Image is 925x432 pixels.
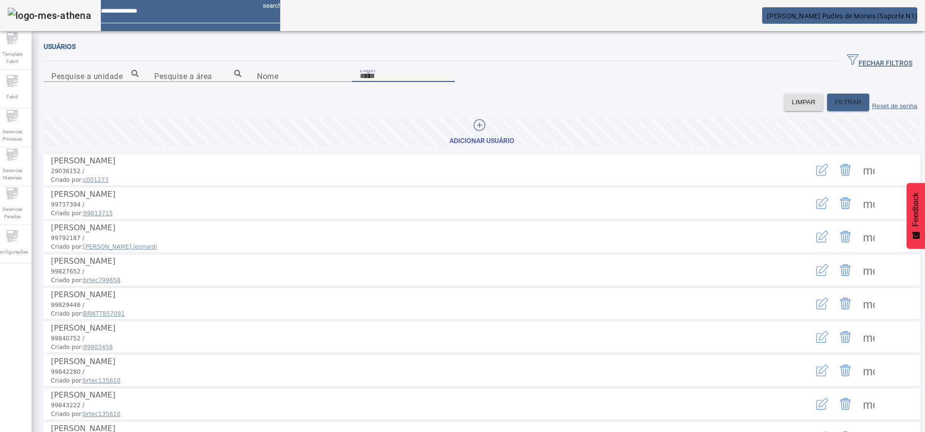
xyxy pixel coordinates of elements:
button: Mais [857,325,880,349]
span: [PERSON_NAME].leonardi [83,243,157,250]
button: Mais [857,392,880,416]
span: brtec799658 [83,277,121,284]
mat-label: Nome [257,71,278,80]
span: [PERSON_NAME] [51,357,115,366]
mat-label: Pesquise a unidade [51,71,123,80]
span: LIMPAR [792,97,815,107]
span: 99843222 / [51,402,84,409]
span: Feedback [911,192,920,226]
button: LIMPAR [784,94,823,111]
button: Mais [857,258,880,282]
span: Criado por: [51,209,773,218]
span: Criado por: [51,276,773,285]
input: Number [154,70,241,82]
span: Fabril [3,90,21,103]
span: Criado por: [51,343,773,352]
button: FILTRAR [827,94,869,111]
mat-label: Pesquise a área [154,71,212,80]
img: logo-mes-athena [8,8,91,23]
span: Criado por: [51,309,773,318]
button: Mais [857,292,880,315]
button: Delete [834,158,857,181]
span: 99737394 / [51,201,84,208]
button: Delete [834,392,857,416]
button: Delete [834,225,857,248]
span: [PERSON_NAME] [51,256,115,266]
span: BRNTT857091 [83,310,125,317]
span: [PERSON_NAME] [51,156,115,165]
button: Feedback - Mostrar pesquisa [907,183,925,249]
button: Delete [834,359,857,382]
span: Criado por: [51,242,773,251]
span: 29036152 / [51,168,84,175]
span: FILTRAR [835,97,861,107]
span: 99829446 / [51,302,84,308]
button: Mais [857,359,880,382]
span: Criado por: [51,410,773,418]
span: 99842280 / [51,368,84,375]
button: Delete [834,258,857,282]
span: [PERSON_NAME] [51,223,115,232]
span: Criado por: [51,376,773,385]
span: [PERSON_NAME] [51,390,115,400]
button: Delete [834,325,857,349]
input: Number [51,70,139,82]
span: Criado por: [51,176,773,184]
span: brtec135610 [83,411,121,417]
span: Usuários [44,43,76,50]
span: [PERSON_NAME] [51,190,115,199]
span: 99803458 [83,344,113,351]
span: c001273 [83,176,109,183]
button: Delete [834,192,857,215]
span: [PERSON_NAME] Pudles de Morais (Suporte N1) [767,12,917,20]
span: [PERSON_NAME] [51,323,115,333]
mat-label: Login [360,66,375,73]
button: Delete [834,292,857,315]
span: 99827652 / [51,268,84,275]
span: 99792187 / [51,235,84,241]
button: Mais [857,225,880,248]
span: brtec135610 [83,377,121,384]
button: Mais [857,192,880,215]
button: FECHAR FILTROS [839,52,920,70]
button: Adicionar Usuário [44,118,920,146]
label: Reset de senha [872,102,917,110]
span: 99840752 / [51,335,84,342]
button: Mais [857,158,880,181]
span: 99813715 [83,210,113,217]
div: Adicionar Usuário [449,136,514,146]
button: Reset de senha [869,94,920,111]
span: [PERSON_NAME] [51,290,115,299]
span: FECHAR FILTROS [847,54,912,68]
